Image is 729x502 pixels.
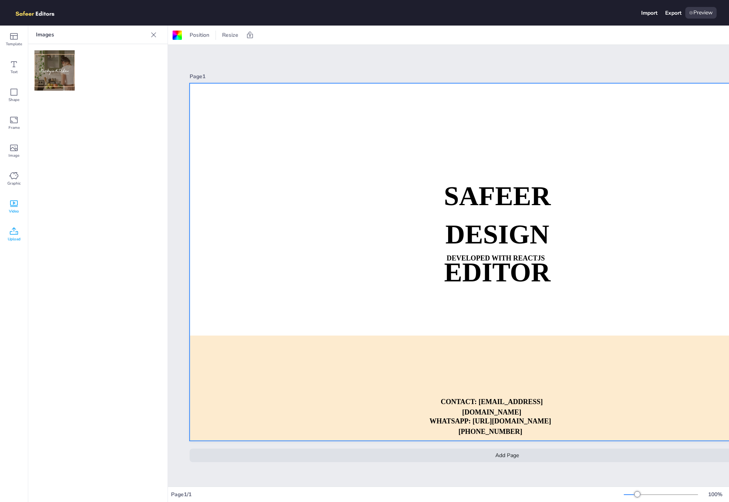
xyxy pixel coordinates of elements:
strong: WHATSAPP: [URL][DOMAIN_NAME][PHONE_NUMBER] [430,417,551,435]
div: Page 1 [190,73,727,80]
span: Template [6,41,22,47]
span: Position [188,31,211,39]
span: Shape [9,97,19,103]
img: 400w-IVVQCZOr1K4.jpg [34,50,75,91]
span: Upload [8,236,21,242]
div: Export [665,9,681,17]
div: 100 % [706,491,724,498]
div: Import [641,9,657,17]
span: Video [9,208,19,214]
div: Page 1 / 1 [171,491,624,498]
strong: DESIGN EDITOR [444,219,551,287]
span: Image [9,152,19,159]
strong: DEVELOPED WITH REACTJS [447,254,545,262]
span: Resize [221,31,240,39]
strong: SAFEER [444,182,551,211]
img: logo.png [12,7,66,19]
p: Images [36,26,147,44]
span: Text [10,69,18,75]
div: Preview [685,7,717,19]
span: Graphic [7,180,21,187]
span: Frame [9,125,20,131]
strong: CONTACT: [EMAIL_ADDRESS][DOMAIN_NAME] [441,398,543,416]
